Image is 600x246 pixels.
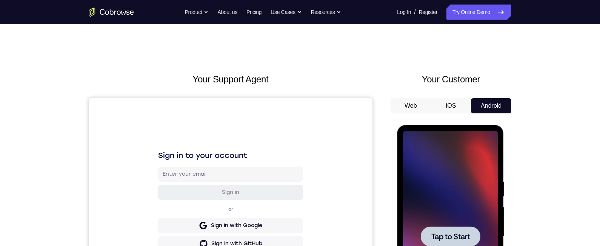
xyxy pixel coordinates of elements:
[128,196,181,201] a: Create a new account
[122,124,174,131] div: Sign in with Google
[69,174,214,189] button: Sign in with Zendesk
[89,73,372,86] h2: Your Support Agent
[246,5,262,20] a: Pricing
[419,5,437,20] a: Register
[120,178,176,186] div: Sign in with Zendesk
[471,98,511,113] button: Android
[123,142,174,149] div: Sign in with GitHub
[69,138,214,153] button: Sign in with GitHub
[431,98,471,113] button: iOS
[446,5,511,20] a: Try Online Demo
[397,5,411,20] a: Log In
[391,73,511,86] h2: Your Customer
[69,195,214,201] p: Don't have an account?
[34,108,72,115] span: Tap to Start
[138,108,146,114] p: or
[23,101,83,121] button: Tap to Start
[120,160,177,167] div: Sign in with Intercom
[391,98,431,113] button: Web
[69,120,214,135] button: Sign in with Google
[69,156,214,171] button: Sign in with Intercom
[311,5,342,20] button: Resources
[185,5,209,20] button: Product
[217,5,237,20] a: About us
[89,8,134,17] a: Go to the home page
[271,5,302,20] button: Use Cases
[414,8,415,17] span: /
